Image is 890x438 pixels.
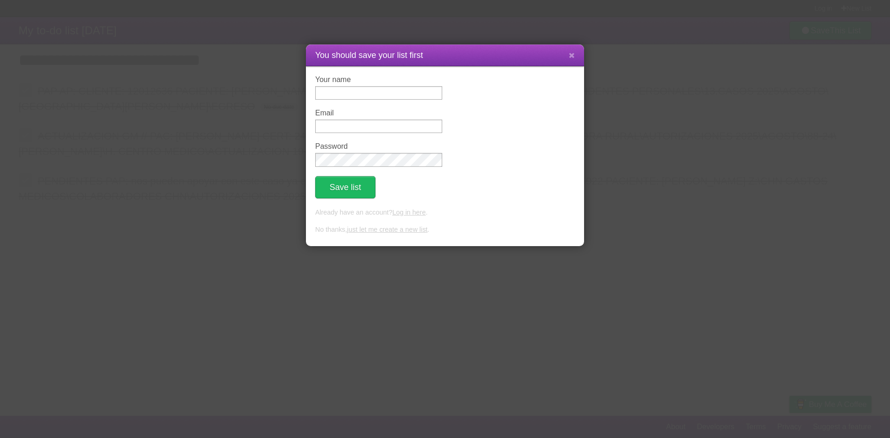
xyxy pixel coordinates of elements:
label: Email [315,109,442,117]
label: Password [315,142,442,151]
a: Log in here [392,209,426,216]
a: just let me create a new list [347,226,428,233]
p: Already have an account? . [315,208,575,218]
h1: You should save your list first [315,49,575,62]
label: Your name [315,76,442,84]
button: Save list [315,176,375,198]
p: No thanks, . [315,225,575,235]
